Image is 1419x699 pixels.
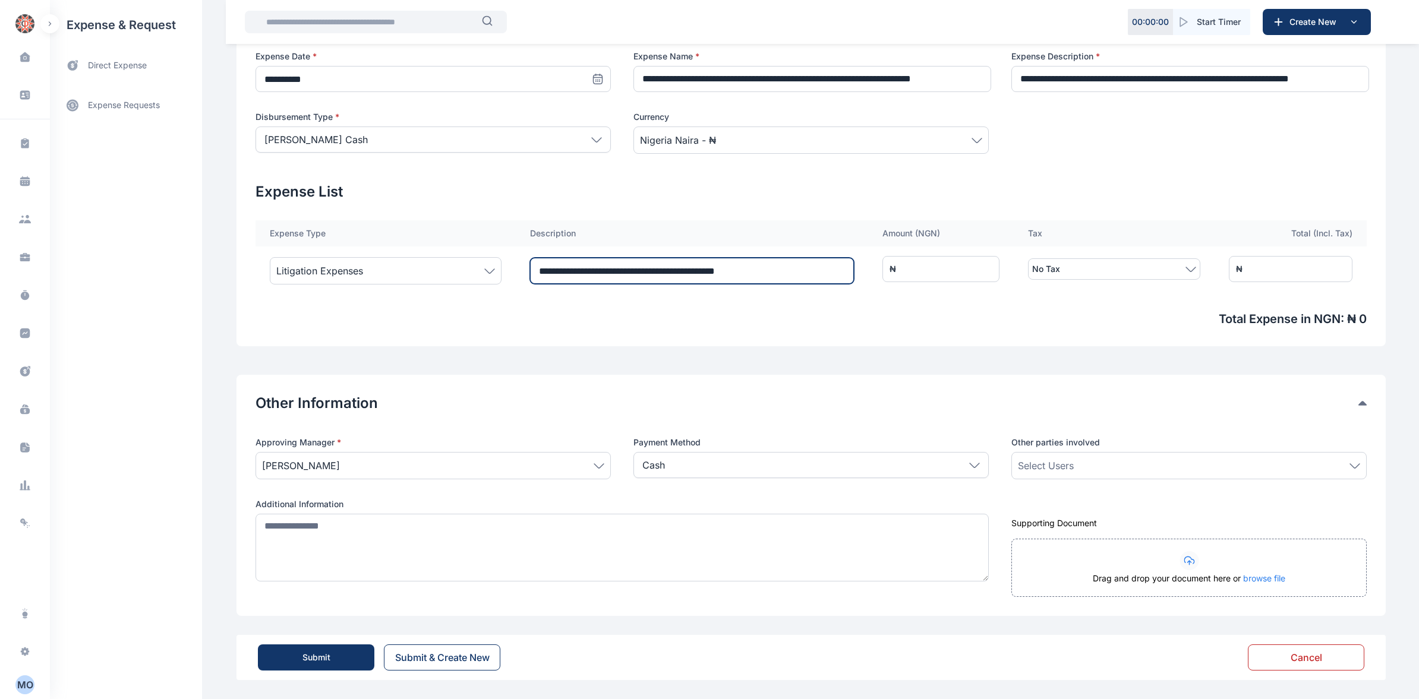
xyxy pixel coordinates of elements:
span: Other parties involved [1011,437,1100,448]
div: expense requests [50,81,202,119]
label: Additional Information [256,498,989,510]
label: Expense Date [256,50,611,62]
button: Create New [1263,9,1371,35]
p: [PERSON_NAME] Cash [264,132,368,147]
span: No Tax [1032,262,1060,276]
div: Supporting Document [1011,517,1367,529]
span: direct expense [88,59,147,72]
button: Submit & Create New [384,644,500,670]
th: Tax [1014,220,1215,246]
div: ₦ [1236,263,1243,275]
span: Approving Manager [256,437,341,448]
h2: Expense List [256,182,1367,201]
span: [PERSON_NAME] [262,458,340,473]
div: ₦ [890,263,896,275]
p: Cash [642,458,665,472]
th: Total (Incl. Tax) [1215,220,1367,246]
span: browse file [1243,573,1285,583]
label: Payment Method [633,437,989,448]
button: Submit [258,644,374,670]
div: Submit [302,651,330,663]
span: Currency [633,111,669,123]
p: 00 : 00 : 00 [1132,16,1169,28]
label: Disbursement Type [256,111,611,123]
button: MO [15,675,34,694]
button: MO [7,675,43,694]
th: Amount ( NGN ) [868,220,1014,246]
span: Select Users [1018,458,1074,473]
span: Litigation Expenses [276,264,363,278]
button: Start Timer [1173,9,1250,35]
th: Description [516,220,868,246]
span: Start Timer [1197,16,1241,28]
button: Other Information [256,394,1358,413]
a: expense requests [50,91,202,119]
span: Create New [1285,16,1347,28]
th: Expense Type [256,220,516,246]
span: Nigeria Naira - ₦ [640,133,716,147]
a: direct expense [50,50,202,81]
div: Drag and drop your document here or [1012,573,1366,596]
div: M O [15,678,34,692]
label: Expense Description [1011,50,1367,62]
span: Total Expense in NGN : ₦ 0 [256,311,1367,327]
button: Cancel [1248,644,1364,670]
label: Expense Name [633,50,989,62]
div: Other Information [256,394,1367,413]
